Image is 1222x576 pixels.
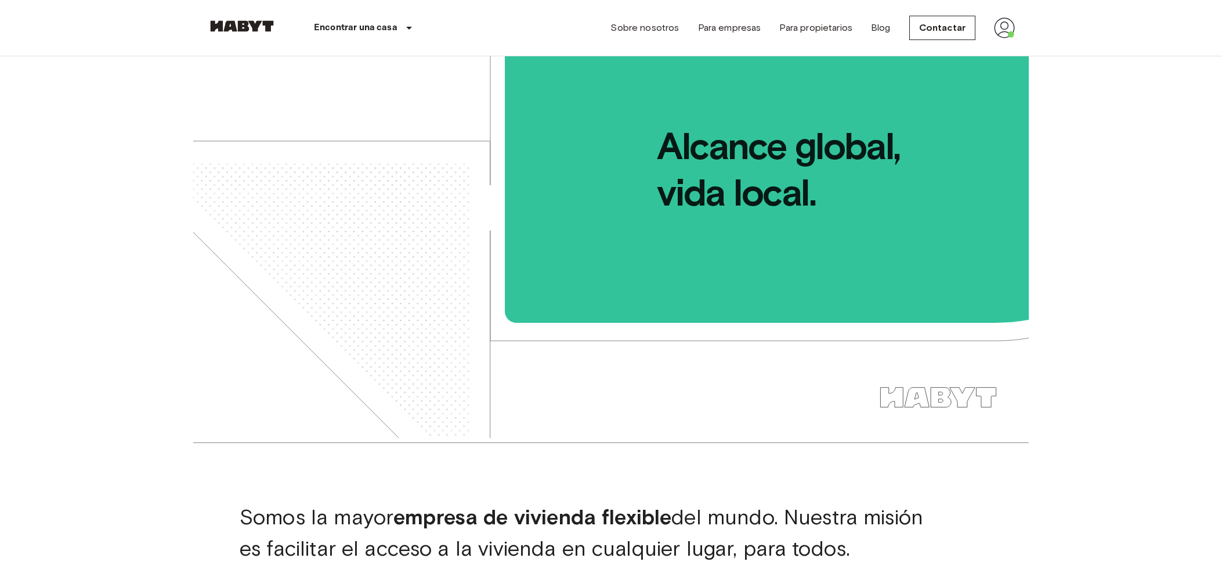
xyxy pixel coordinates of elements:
[507,56,1029,216] span: Alcance global, vida local.
[610,21,679,35] a: Sobre nosotros
[909,16,975,40] a: Contactar
[871,21,891,35] a: Blog
[207,20,277,32] img: Habyt
[994,17,1015,38] img: avatar
[240,504,923,561] span: Somos la mayor del mundo. Nuestra misión es facilitar el acceso a la vivienda en cualquier lugar,...
[779,21,852,35] a: Para propietarios
[393,504,671,530] b: empresa de vivienda flexible
[193,56,1029,438] img: we-make-moves-not-waiting-lists
[314,21,397,35] p: Encontrar una casa
[698,21,761,35] a: Para empresas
